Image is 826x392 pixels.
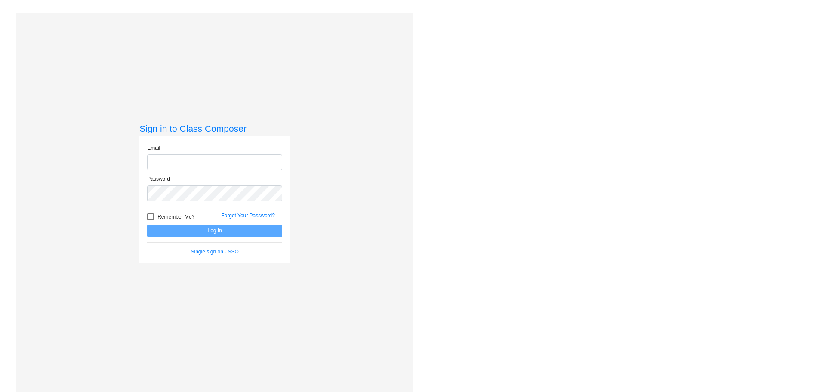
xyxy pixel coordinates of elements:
h3: Sign in to Class Composer [139,123,290,134]
a: Forgot Your Password? [221,213,275,219]
span: Remember Me? [157,212,194,222]
label: Password [147,175,170,183]
label: Email [147,144,160,152]
a: Single sign on - SSO [191,249,239,255]
button: Log In [147,225,282,237]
